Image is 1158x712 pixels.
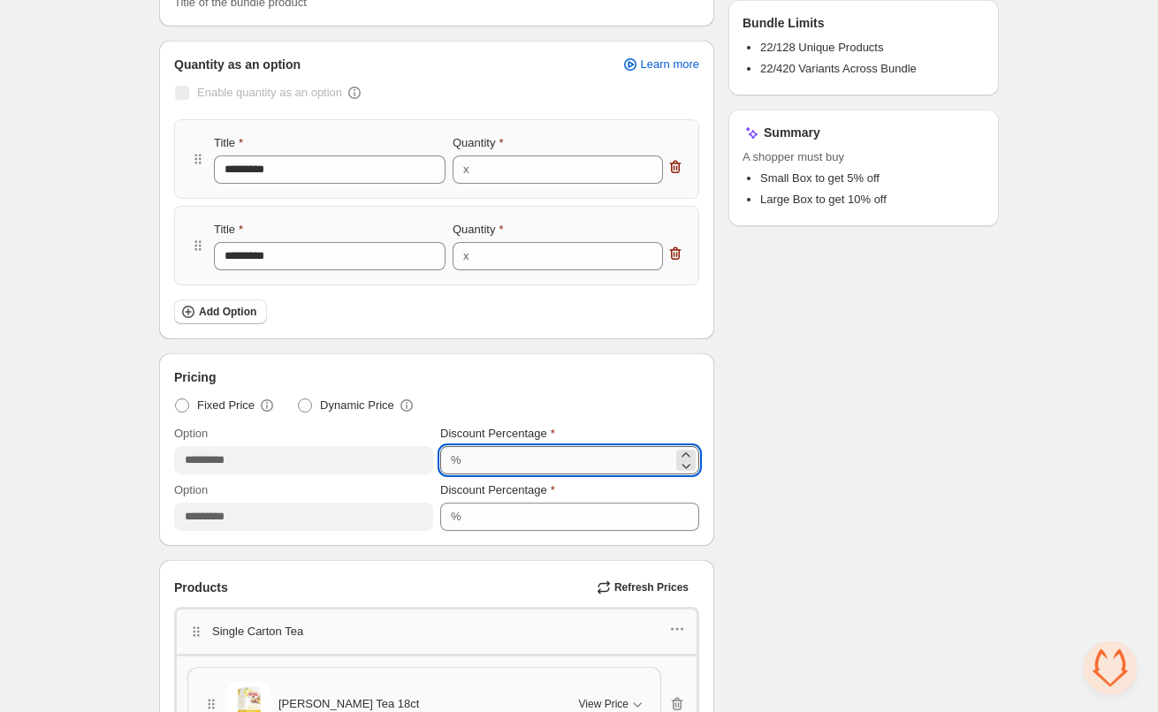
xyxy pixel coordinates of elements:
[212,623,303,640] p: Single Carton Tea
[611,52,710,77] a: Learn more
[760,41,883,54] span: 22/128 Unique Products
[453,134,503,152] label: Quantity
[174,56,301,73] span: Quantity as an option
[463,161,469,178] div: x
[760,62,917,75] span: 22/420 Variants Across Bundle
[453,221,503,239] label: Quantity
[743,14,825,32] h3: Bundle Limits
[174,368,216,386] span: Pricing
[214,134,243,152] label: Title
[1084,641,1137,694] div: Open chat
[214,221,243,239] label: Title
[451,508,461,526] div: %
[440,481,555,499] label: Discount Percentage
[320,397,394,414] span: Dynamic Price
[199,305,256,319] span: Add Option
[174,579,228,596] span: Products
[197,86,342,99] span: Enable quantity as an option
[174,299,267,324] button: Add Option
[197,397,255,414] span: Fixed Price
[579,697,629,711] span: View Price
[174,481,208,499] label: Option
[451,451,461,469] div: %
[174,425,208,443] label: Option
[614,580,689,595] span: Refresh Prices
[463,247,469,265] div: x
[764,124,820,141] h3: Summary
[760,170,985,187] li: Small Box to get 5% off
[590,575,699,600] button: Refresh Prices
[641,57,699,72] span: Learn more
[743,148,985,166] span: A shopper must buy
[760,191,985,208] li: Large Box to get 10% off
[440,425,555,443] label: Discount Percentage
